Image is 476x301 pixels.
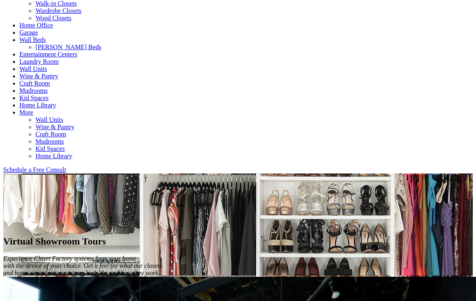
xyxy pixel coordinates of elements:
[35,15,71,21] a: Wood Closets
[19,65,47,72] a: Wall Units
[35,44,101,50] a: [PERSON_NAME] Beds
[19,87,48,94] a: Mudrooms
[35,145,65,152] a: Kid Spaces
[3,166,66,173] a: Schedule a Free Consult (opens a dropdown menu)
[19,102,56,109] a: Home Library
[19,51,77,58] a: Entertainment Centers
[35,131,66,138] a: Craft Room
[19,36,46,43] a: Wall Beds
[35,7,81,14] a: Wardrobe Closets
[3,236,473,247] h1: Virtual Showroom Tours
[19,22,53,29] a: Home Office
[35,116,63,123] a: Wall Units
[19,29,38,36] a: Garage
[35,153,72,159] a: Home Library
[19,73,58,79] a: Wine & Pantry
[35,138,64,145] a: Mudrooms
[19,58,58,65] a: Laundry Room
[19,80,50,87] a: Craft Room
[19,109,33,116] a: More menu text will display only on big screen
[19,94,48,101] a: Kid Spaces
[3,255,162,276] em: Experience Closet Factory systems from your home with the device of your choice. Get a feel for w...
[35,123,74,130] a: Wine & Pantry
